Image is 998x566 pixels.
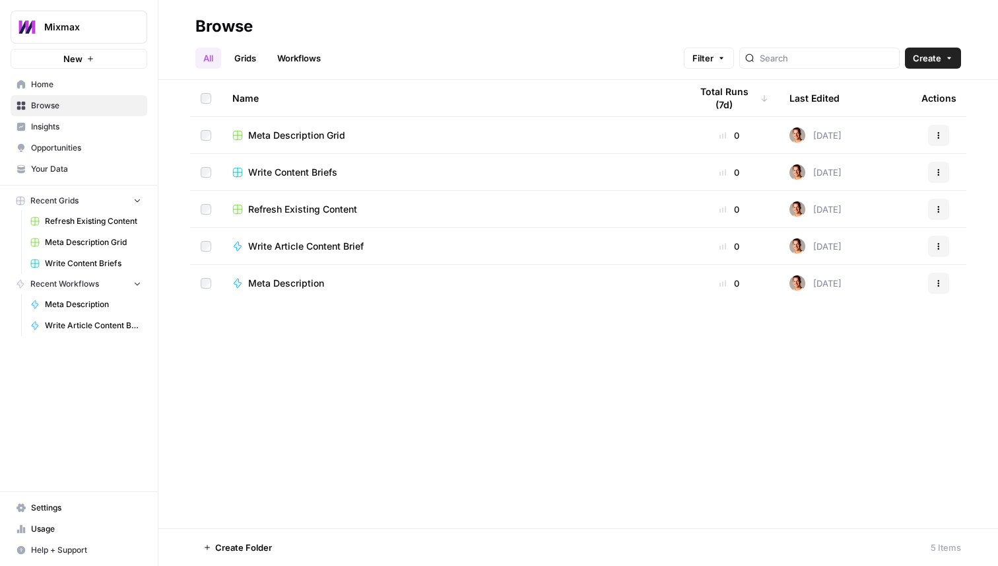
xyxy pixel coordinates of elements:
[690,129,768,142] div: 0
[226,48,264,69] a: Grids
[63,52,83,65] span: New
[195,48,221,69] a: All
[789,127,842,143] div: [DATE]
[232,129,669,142] a: Meta Description Grid
[11,274,147,294] button: Recent Workflows
[11,95,147,116] a: Browse
[31,100,141,112] span: Browse
[11,11,147,44] button: Workspace: Mixmax
[905,48,961,69] button: Create
[15,15,39,39] img: Mixmax Logo
[24,294,147,315] a: Meta Description
[11,497,147,518] a: Settings
[31,523,141,535] span: Usage
[931,541,961,554] div: 5 Items
[45,258,141,269] span: Write Content Briefs
[30,195,79,207] span: Recent Grids
[45,299,141,310] span: Meta Description
[232,203,669,216] a: Refresh Existing Content
[248,203,357,216] span: Refresh Existing Content
[45,320,141,332] span: Write Article Content Brief
[692,52,714,65] span: Filter
[11,116,147,137] a: Insights
[195,16,253,37] div: Browse
[31,121,141,133] span: Insights
[30,278,99,290] span: Recent Workflows
[789,275,842,291] div: [DATE]
[789,164,805,180] img: 3d8pdhys1cqbz9tnb8hafvyhrehi
[684,48,734,69] button: Filter
[44,20,124,34] span: Mixmax
[921,80,956,116] div: Actions
[24,315,147,336] a: Write Article Content Brief
[232,277,669,290] a: Meta Description
[690,240,768,253] div: 0
[913,52,941,65] span: Create
[248,240,364,253] span: Write Article Content Brief
[11,49,147,69] button: New
[31,142,141,154] span: Opportunities
[248,129,345,142] span: Meta Description Grid
[24,253,147,274] a: Write Content Briefs
[232,166,669,179] a: Write Content Briefs
[31,163,141,175] span: Your Data
[690,277,768,290] div: 0
[31,79,141,90] span: Home
[232,80,669,116] div: Name
[690,166,768,179] div: 0
[45,236,141,248] span: Meta Description Grid
[789,127,805,143] img: 3d8pdhys1cqbz9tnb8hafvyhrehi
[760,52,894,65] input: Search
[31,544,141,556] span: Help + Support
[248,166,337,179] span: Write Content Briefs
[45,215,141,227] span: Refresh Existing Content
[690,80,768,116] div: Total Runs (7d)
[11,159,147,180] a: Your Data
[789,238,805,254] img: 3d8pdhys1cqbz9tnb8hafvyhrehi
[24,211,147,232] a: Refresh Existing Content
[11,191,147,211] button: Recent Grids
[690,203,768,216] div: 0
[789,275,805,291] img: 3d8pdhys1cqbz9tnb8hafvyhrehi
[269,48,329,69] a: Workflows
[11,518,147,540] a: Usage
[24,232,147,253] a: Meta Description Grid
[789,201,805,217] img: 3d8pdhys1cqbz9tnb8hafvyhrehi
[789,80,840,116] div: Last Edited
[11,540,147,561] button: Help + Support
[11,74,147,95] a: Home
[31,502,141,514] span: Settings
[215,541,272,554] span: Create Folder
[11,137,147,159] a: Opportunities
[789,201,842,217] div: [DATE]
[248,277,324,290] span: Meta Description
[789,238,842,254] div: [DATE]
[232,240,669,253] a: Write Article Content Brief
[195,537,280,558] button: Create Folder
[789,164,842,180] div: [DATE]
